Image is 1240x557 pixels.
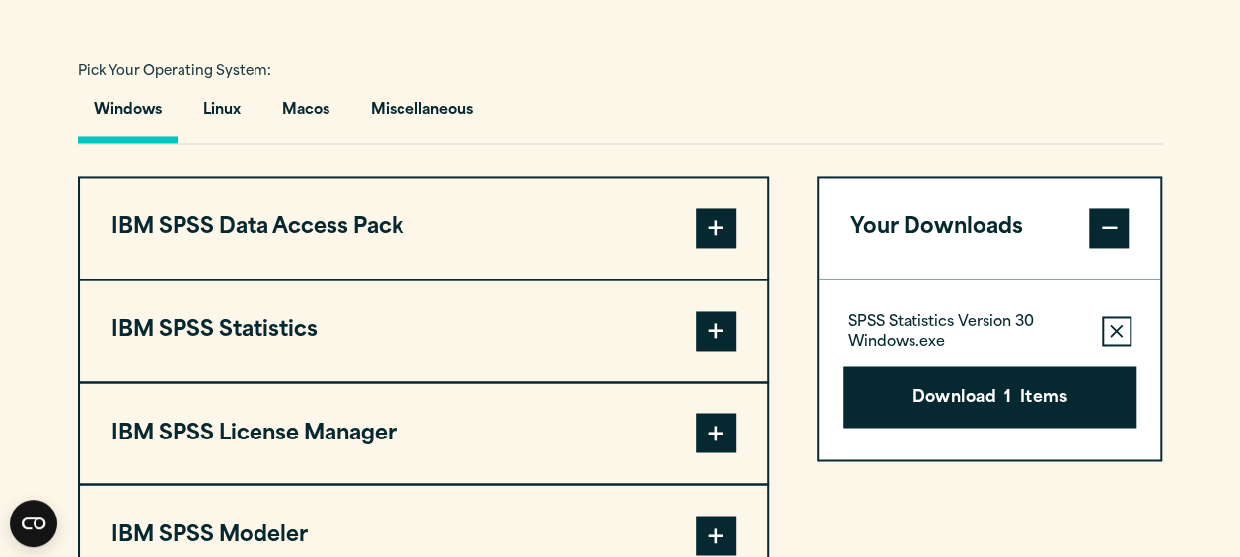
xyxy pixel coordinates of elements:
button: Open CMP widget [10,500,57,547]
button: Miscellaneous [355,87,488,143]
span: Pick Your Operating System: [78,65,271,78]
button: IBM SPSS License Manager [80,383,767,484]
span: 1 [1004,386,1011,412]
p: SPSS Statistics Version 30 Windows.exe [848,313,1086,353]
button: Macos [266,87,345,143]
button: Your Downloads [819,178,1161,278]
button: Windows [78,87,178,143]
button: Linux [187,87,256,143]
button: IBM SPSS Data Access Pack [80,178,767,278]
button: Download1Items [843,366,1136,428]
button: IBM SPSS Statistics [80,280,767,381]
div: Your Downloads [819,278,1161,459]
